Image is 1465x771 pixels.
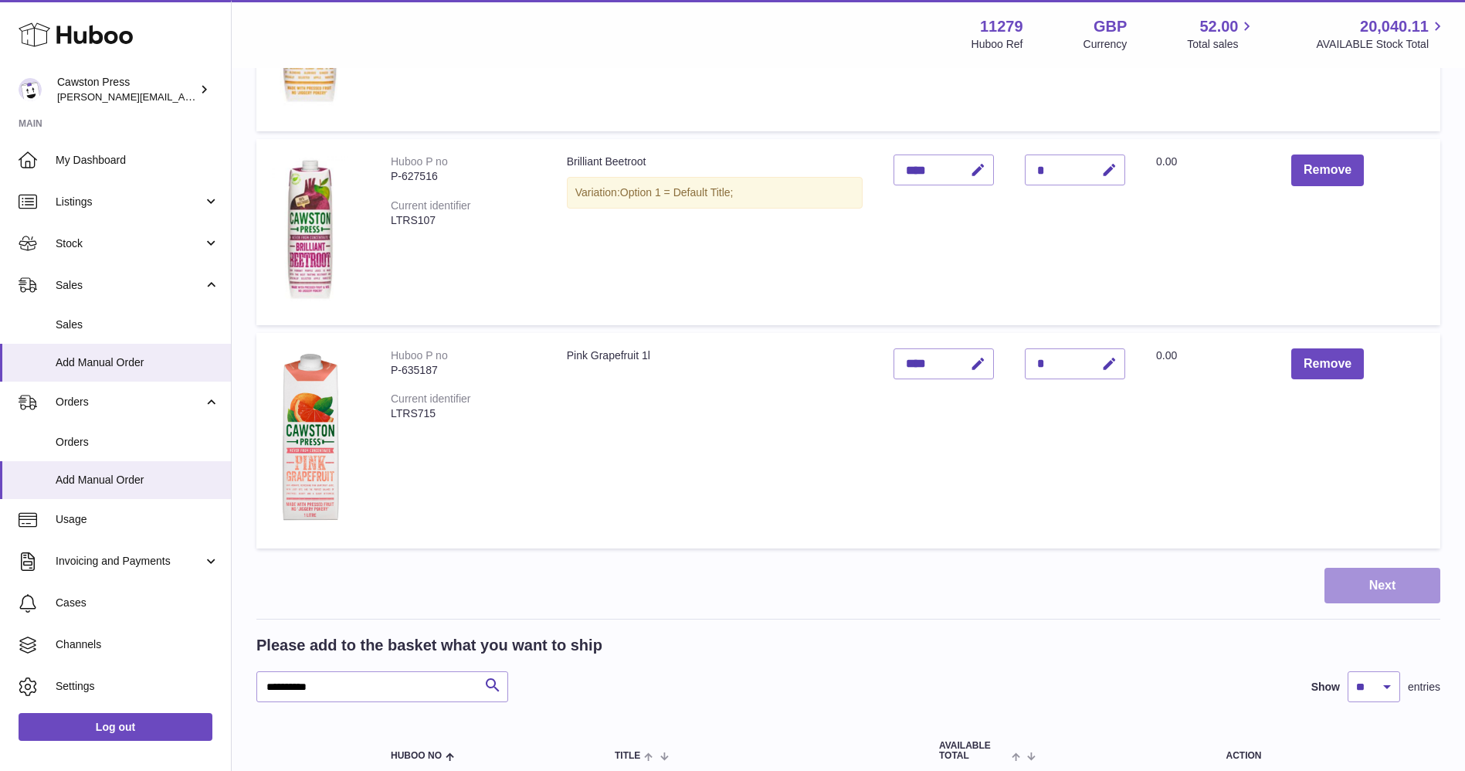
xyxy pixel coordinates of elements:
span: Option 1 = Default Title; [620,186,734,199]
span: Invoicing and Payments [56,554,203,569]
td: Pink Grapefruit 1l [551,333,878,549]
span: Title [615,751,640,761]
span: Total sales [1187,37,1256,52]
span: 20,040.11 [1360,16,1429,37]
div: P-635187 [391,363,536,378]
div: Currency [1083,37,1128,52]
div: Huboo Ref [972,37,1023,52]
td: Brilliant Beetroot [551,139,878,324]
div: Huboo P no [391,349,448,362]
span: AVAILABLE Stock Total [1316,37,1446,52]
span: Orders [56,435,219,450]
span: [PERSON_NAME][EMAIL_ADDRESS][PERSON_NAME][DOMAIN_NAME] [57,90,392,103]
span: entries [1408,680,1440,695]
img: Pink Grapefruit 1l [272,348,349,529]
span: Usage [56,512,219,527]
span: AVAILABLE Total [939,741,1008,761]
span: Sales [56,318,219,332]
span: 0.00 [1156,155,1177,168]
span: Listings [56,195,203,209]
span: 52.00 [1199,16,1238,37]
div: Current identifier [391,392,471,405]
div: P-627516 [391,169,536,184]
h2: Please add to the basket what you want to ship [256,635,602,656]
span: Channels [56,637,219,652]
span: Sales [56,278,203,293]
span: Cases [56,596,219,610]
label: Show [1311,680,1340,695]
span: Orders [56,395,203,409]
strong: GBP [1094,16,1127,37]
span: My Dashboard [56,153,219,168]
div: LTRS715 [391,406,536,421]
a: 20,040.11 AVAILABLE Stock Total [1316,16,1446,52]
button: Remove [1291,348,1364,380]
button: Remove [1291,155,1364,186]
a: 52.00 Total sales [1187,16,1256,52]
div: Huboo P no [391,155,448,168]
span: Add Manual Order [56,473,219,487]
div: LTRS107 [391,213,536,228]
button: Next [1324,568,1440,604]
img: thomas.carson@cawstonpress.com [19,78,42,101]
div: Variation: [567,177,863,209]
img: Brilliant Beetroot [272,155,349,306]
span: Stock [56,236,203,251]
div: Current identifier [391,199,471,212]
span: Settings [56,679,219,694]
div: Cawston Press [57,75,196,104]
span: Add Manual Order [56,355,219,370]
span: Huboo no [391,751,442,761]
strong: 11279 [980,16,1023,37]
a: Log out [19,713,212,741]
span: 0.00 [1156,349,1177,362]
